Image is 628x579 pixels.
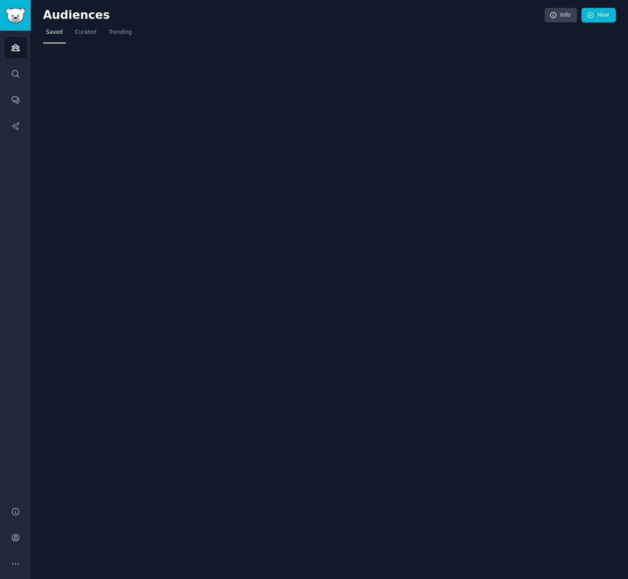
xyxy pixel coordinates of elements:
h2: Audiences [43,8,545,22]
a: Trending [106,25,135,43]
a: Curated [72,25,100,43]
a: Info [545,8,577,23]
a: New [581,8,616,23]
span: Trending [109,29,132,36]
a: Saved [43,25,66,43]
img: GummySearch logo [5,8,25,23]
span: Saved [46,29,63,36]
span: Curated [75,29,97,36]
